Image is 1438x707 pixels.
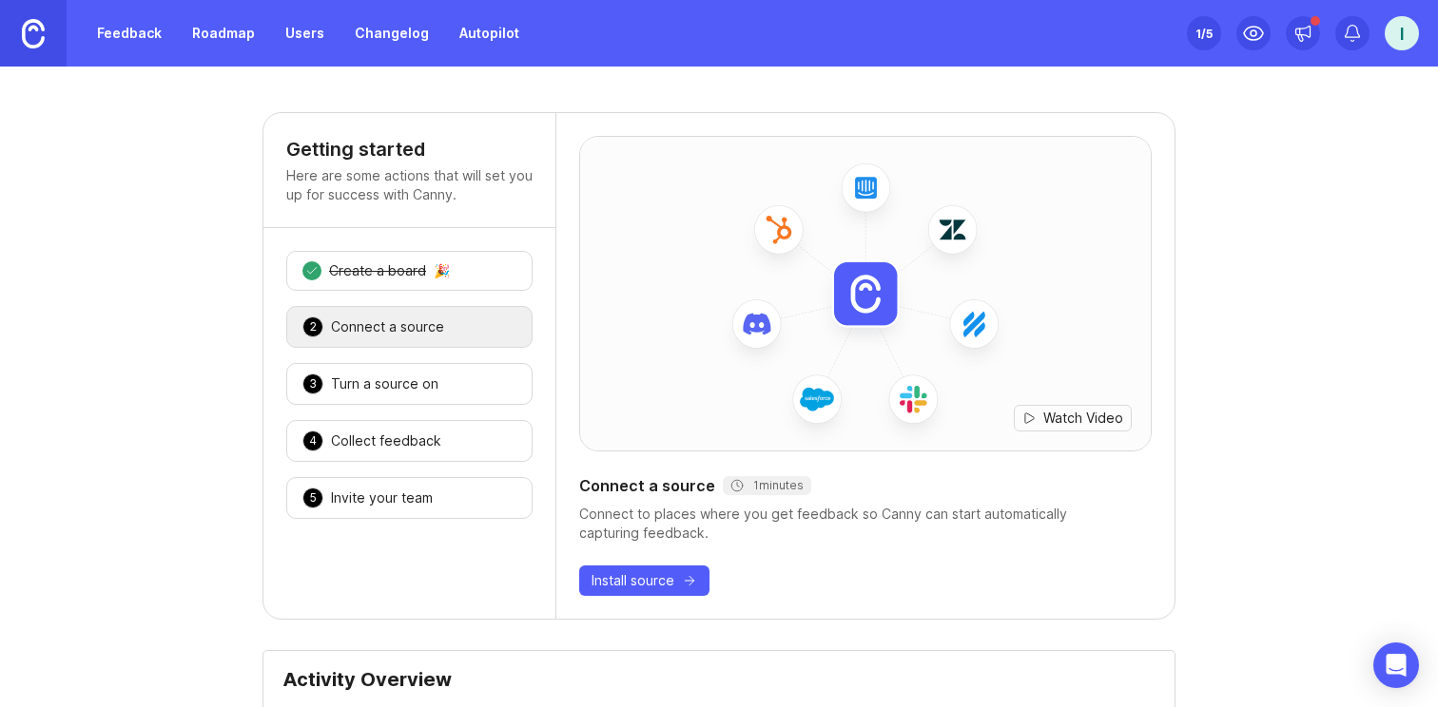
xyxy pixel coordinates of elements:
a: Feedback [86,16,173,50]
div: Create a board [329,261,426,280]
img: Canny Home [22,19,45,48]
div: 2 [302,316,323,337]
h4: Getting started [286,136,533,162]
div: Connect a source [331,317,444,336]
p: Here are some actions that will set you up for success with Canny. [286,166,533,204]
button: Install source [579,565,709,596]
a: Changelog [343,16,440,50]
div: 🎉 [434,264,450,277]
div: Collect feedback [331,431,441,450]
div: 1 /5 [1195,20,1213,47]
div: 3 [302,373,323,394]
div: Turn a source on [331,374,438,393]
div: Activity Overview [282,670,1156,704]
div: Invite your team [331,488,433,507]
a: Roadmap [181,16,266,50]
div: Open Intercom Messenger [1373,642,1419,688]
span: Watch Video [1043,409,1123,428]
button: 1/5 [1187,16,1221,50]
button: Watch Video [1014,405,1132,431]
button: I [1385,16,1419,50]
div: Connect to places where you get feedback so Canny can start automatically capturing feedback. [579,505,1152,543]
img: installed-source-hero-8cc2ac6e746a3ed68ab1d0118ebd9805.png [580,123,1151,465]
div: 1 minutes [730,478,804,493]
span: Install source [592,571,674,590]
a: Users [274,16,336,50]
a: Autopilot [448,16,531,50]
div: 4 [302,430,323,451]
div: Connect a source [579,474,1152,497]
div: 5 [302,487,323,508]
